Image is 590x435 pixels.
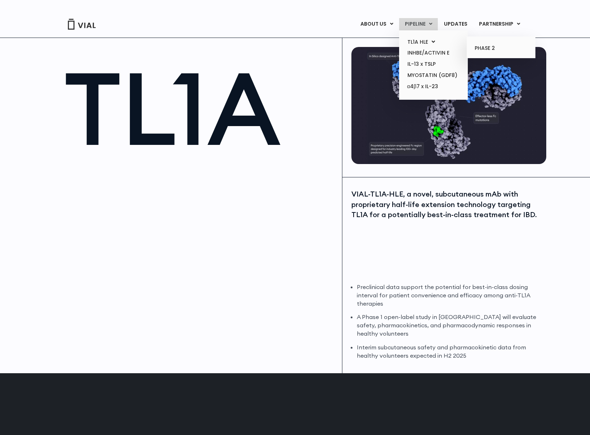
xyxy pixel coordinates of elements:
[351,189,544,220] div: VIAL-TL1A-HLE, a novel, subcutaneous mAb with proprietary half-life extension technology targetin...
[402,59,465,70] a: IL-13 x TSLP
[357,313,544,338] li: A Phase 1 open-label study in [GEOGRAPHIC_DATA] will evaluate safety, pharmacokinetics, and pharm...
[402,81,465,92] a: α4β7 x IL-23
[67,19,96,30] img: Vial Logo
[357,343,544,360] li: Interim subcutaneous safety and pharmacokinetic data from healthy volunteers expected in H2 2025
[355,18,399,30] a: ABOUT USMenu Toggle
[438,18,473,30] a: UPDATES
[351,47,546,164] img: TL1A antibody diagram.
[402,36,465,48] a: TL1A HLEMenu Toggle
[402,70,465,81] a: MYOSTATIN (GDF8)
[402,47,465,59] a: INHBE/ACTIVIN E
[64,58,335,159] h1: TL1A
[469,43,533,54] a: PHASE 2
[399,18,438,30] a: PIPELINEMenu Toggle
[473,18,526,30] a: PARTNERSHIPMenu Toggle
[357,283,544,308] li: Preclinical data support the potential for best-in-class dosing interval for patient convenience ...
